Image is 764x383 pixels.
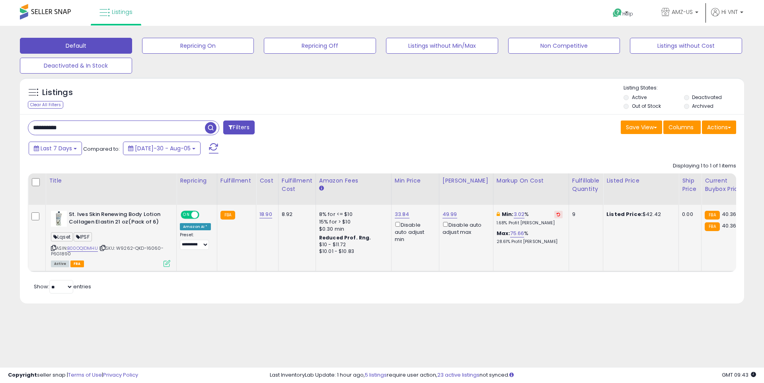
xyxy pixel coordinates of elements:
[711,8,743,26] a: Hi VNT
[28,101,63,109] div: Clear All Filters
[621,121,662,134] button: Save View
[624,84,744,92] p: Listing States:
[220,211,235,220] small: FBA
[692,103,713,109] label: Archived
[722,210,737,218] span: 40.36
[663,121,701,134] button: Columns
[572,211,597,218] div: 9
[395,220,433,243] div: Disable auto adjust min
[42,87,73,98] h5: Listings
[502,210,514,218] b: Min:
[67,245,98,252] a: B00OQIDMHU
[223,121,254,134] button: Filters
[673,162,736,170] div: Displaying 1 to 1 of 1 items
[264,38,376,54] button: Repricing Off
[395,210,409,218] a: 33.84
[69,211,166,227] b: St. Ives Skin Renewing Body Lotion Collagen Elastin 21 oz(Pack of 6)
[668,123,694,131] span: Columns
[180,232,211,250] div: Preset:
[497,230,563,245] div: %
[572,177,600,193] div: Fulfillable Quantity
[606,211,672,218] div: $42.42
[442,177,490,185] div: [PERSON_NAME]
[606,210,643,218] b: Listed Price:
[622,10,633,17] span: Help
[702,121,736,134] button: Actions
[632,94,647,101] label: Active
[83,145,120,153] span: Compared to:
[29,142,82,155] button: Last 7 Days
[682,211,695,218] div: 0.00
[442,210,457,218] a: 49.99
[41,144,72,152] span: Last 7 Days
[319,218,385,226] div: 15% for > $10
[135,144,191,152] span: [DATE]-30 - Aug-05
[181,212,191,218] span: ON
[282,177,312,193] div: Fulfillment Cost
[319,226,385,233] div: $0.30 min
[497,177,565,185] div: Markup on Cost
[721,8,738,16] span: Hi VNT
[705,211,719,220] small: FBA
[514,210,525,218] a: 3.02
[606,177,675,185] div: Listed Price
[497,220,563,226] p: 1.68% Profit [PERSON_NAME]
[319,185,324,192] small: Amazon Fees.
[442,220,487,236] div: Disable auto adjust max
[682,177,698,193] div: Ship Price
[386,38,498,54] button: Listings without Min/Max
[606,2,649,26] a: Help
[319,211,385,218] div: 8% for <= $10
[74,232,92,241] span: IPSF
[319,234,371,241] b: Reduced Prof. Rng.
[180,223,211,230] div: Amazon AI *
[49,177,173,185] div: Title
[259,177,275,185] div: Cost
[34,283,91,290] span: Show: entries
[20,58,132,74] button: Deactivated & In Stock
[51,211,67,227] img: 41mODsKXE+L._SL40_.jpg
[497,229,511,237] b: Max:
[259,210,272,218] a: 18.90
[493,173,569,205] th: The percentage added to the cost of goods (COGS) that forms the calculator for Min & Max prices.
[282,211,310,218] div: 8.92
[705,222,719,231] small: FBA
[70,261,84,267] span: FBA
[142,38,254,54] button: Repricing On
[319,248,385,255] div: $10.01 - $10.83
[722,222,737,229] span: 40.36
[51,211,170,266] div: ASIN:
[51,261,69,267] span: All listings currently available for purchase on Amazon
[672,8,693,16] span: AMZ-US
[112,8,133,16] span: Listings
[20,38,132,54] button: Default
[51,245,164,257] span: | SKU: W9262-QKD-16060-P6G1890
[508,38,620,54] button: Non Competitive
[319,177,388,185] div: Amazon Fees
[319,241,385,248] div: $10 - $11.72
[612,8,622,18] i: Get Help
[692,94,722,101] label: Deactivated
[395,177,436,185] div: Min Price
[198,212,211,218] span: OFF
[705,177,746,193] div: Current Buybox Price
[220,177,253,185] div: Fulfillment
[510,229,524,237] a: 75.66
[497,239,563,245] p: 28.61% Profit [PERSON_NAME]
[123,142,201,155] button: [DATE]-30 - Aug-05
[51,232,73,241] span: Lqset
[497,211,563,226] div: %
[630,38,742,54] button: Listings without Cost
[180,177,214,185] div: Repricing
[632,103,661,109] label: Out of Stock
